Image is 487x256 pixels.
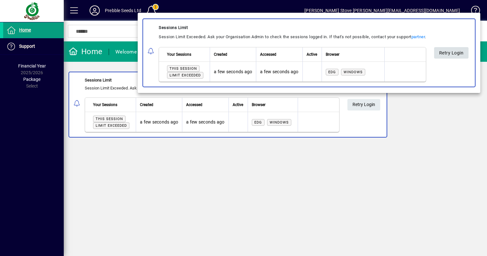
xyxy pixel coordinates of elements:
[307,51,317,58] span: Active
[326,51,339,58] span: Browser
[210,62,256,82] td: a few seconds ago
[214,51,227,58] span: Created
[138,18,480,87] app-alert-notification-menu-item: Sessions Limit
[159,24,426,32] div: Sessions Limit
[167,51,191,58] span: Your Sessions
[434,47,469,59] button: Retry Login
[439,47,464,58] span: Retry Login
[159,33,426,41] div: Session Limit Exceeded. Ask your Organisation Admin to check the sessions logged in. If that's no...
[260,51,276,58] span: Accessed
[411,34,425,39] a: partner
[328,70,336,74] span: Edg
[256,62,302,82] td: a few seconds ago
[344,70,363,74] span: Windows
[170,73,201,77] span: Limit exceeded
[170,67,197,71] span: This session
